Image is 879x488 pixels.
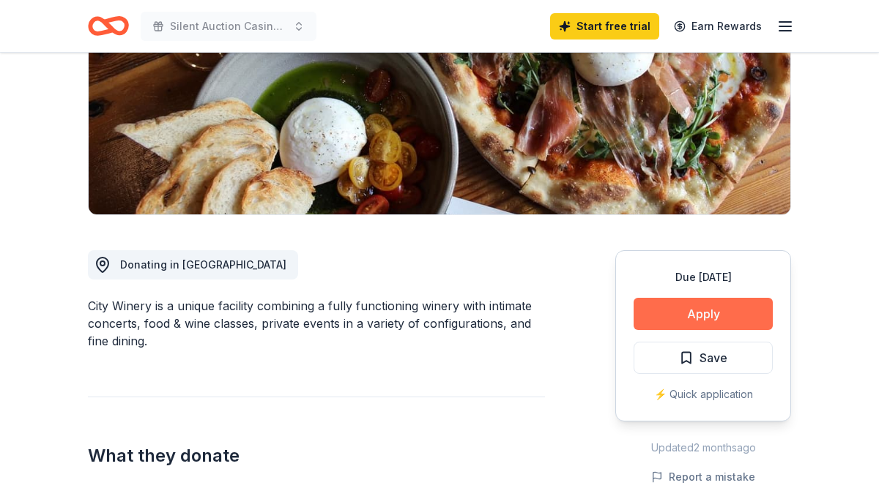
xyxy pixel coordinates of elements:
span: Save [700,348,727,367]
button: Silent Auction Casino Night [141,12,316,41]
button: Save [634,342,773,374]
button: Apply [634,298,773,330]
span: Donating in [GEOGRAPHIC_DATA] [120,258,286,271]
a: Start free trial [550,13,659,40]
h2: What they donate [88,444,545,468]
a: Home [88,9,129,43]
a: Earn Rewards [665,13,771,40]
div: Due [DATE] [634,269,773,286]
div: City Winery is a unique facility combining a fully functioning winery with intimate concerts, foo... [88,297,545,350]
span: Silent Auction Casino Night [170,18,287,35]
div: Updated 2 months ago [615,439,791,457]
button: Report a mistake [651,468,755,486]
div: ⚡️ Quick application [634,386,773,403]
